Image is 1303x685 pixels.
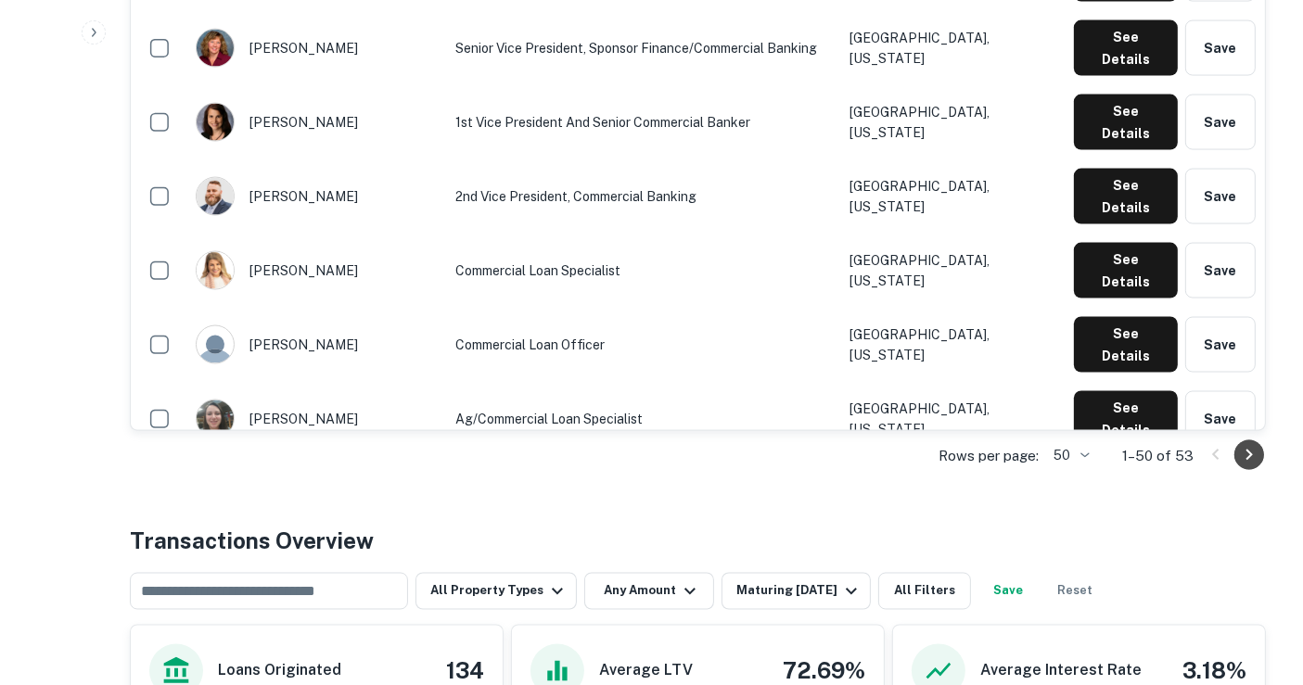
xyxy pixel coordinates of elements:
button: Save [1185,95,1256,150]
td: [GEOGRAPHIC_DATA], [US_STATE] [840,85,1066,159]
img: 9c8pery4andzj6ohjkjp54ma2 [197,326,234,363]
td: [GEOGRAPHIC_DATA], [US_STATE] [840,11,1066,85]
button: Save [1185,317,1256,373]
h6: Loans Originated [218,660,341,682]
button: See Details [1074,317,1178,373]
td: Commercial Loan Specialist [446,234,840,308]
td: [GEOGRAPHIC_DATA], [US_STATE] [840,159,1066,234]
img: 1649473553170 [197,252,234,289]
td: Ag/Commercial Loan Specialist [446,382,840,456]
button: Reset [1045,573,1105,610]
iframe: Chat Widget [1210,537,1303,626]
div: [PERSON_NAME] [196,177,437,216]
button: Save [1185,20,1256,76]
td: 1st Vice President and Senior Commercial Banker [446,85,840,159]
div: [PERSON_NAME] [196,103,437,142]
button: Any Amount [584,573,714,610]
button: Go to next page [1234,440,1264,470]
div: [PERSON_NAME] [196,325,437,364]
button: Maturing [DATE] [722,573,871,610]
button: Save your search to get updates of matches that match your search criteria. [978,573,1038,610]
h4: Transactions Overview [130,525,374,558]
div: [PERSON_NAME] [196,400,437,438]
div: Maturing [DATE] [736,580,862,603]
h6: Average Interest Rate [980,660,1142,682]
button: All Filters [878,573,971,610]
button: See Details [1074,20,1178,76]
div: 50 [1046,442,1092,469]
td: [GEOGRAPHIC_DATA], [US_STATE] [840,382,1066,456]
td: Commercial Loan Officer [446,308,840,382]
img: 1516926643661 [197,104,234,141]
td: Senior Vice President, Sponsor Finance/Commercial Banking [446,11,840,85]
button: See Details [1074,95,1178,150]
img: 1517778208011 [197,30,234,67]
img: 1544135792090 [197,400,234,438]
button: See Details [1074,169,1178,224]
td: [GEOGRAPHIC_DATA], [US_STATE] [840,234,1066,308]
p: 1–50 of 53 [1122,445,1194,467]
button: All Property Types [415,573,577,610]
div: [PERSON_NAME] [196,251,437,290]
h6: Average LTV [599,660,693,682]
button: Save [1185,243,1256,298]
td: 2nd Vice President, Commercial Banking [446,159,840,234]
button: See Details [1074,391,1178,447]
td: [GEOGRAPHIC_DATA], [US_STATE] [840,308,1066,382]
button: Save [1185,169,1256,224]
button: Save [1185,391,1256,447]
div: [PERSON_NAME] [196,29,437,68]
img: 1743688036007 [197,178,234,215]
button: See Details [1074,243,1178,298]
p: Rows per page: [939,445,1039,467]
